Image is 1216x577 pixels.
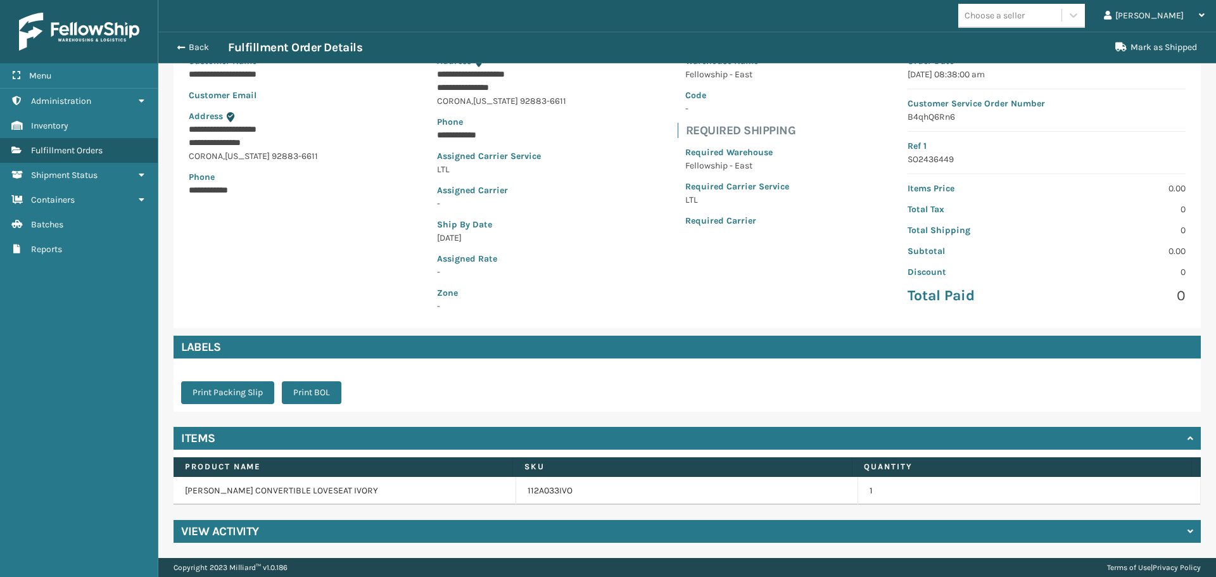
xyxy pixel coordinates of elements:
h4: View Activity [181,524,259,539]
button: Print Packing Slip [181,381,274,404]
a: 112A033IVO [528,485,573,497]
p: Required Carrier Service [685,180,789,193]
h3: Fulfillment Order Details [228,40,362,55]
p: LTL [437,163,566,176]
span: 92883-6611 [520,96,566,106]
td: [PERSON_NAME] CONVERTIBLE LOVESEAT IVORY [174,477,516,505]
p: SO2436449 [908,153,1186,166]
div: Choose a seller [965,9,1025,22]
p: Customer Email [189,89,318,102]
p: Fellowship - East [685,159,789,172]
p: Copyright 2023 Milliard™ v 1.0.186 [174,558,288,577]
p: Ship By Date [437,218,566,231]
p: Zone [437,286,566,300]
span: Inventory [31,120,68,131]
span: , [223,151,225,162]
p: Total Shipping [908,224,1039,237]
p: Items Price [908,182,1039,195]
p: B4qhQ6Rn6 [908,110,1186,124]
p: Assigned Carrier [437,184,566,197]
p: Customer Service Order Number [908,97,1186,110]
span: Fulfillment Orders [31,145,103,156]
p: Total Paid [908,286,1039,305]
p: 0.00 [1054,244,1186,258]
span: Containers [31,194,75,205]
p: Fellowship - East [685,68,789,81]
p: Assigned Carrier Service [437,149,566,163]
button: Print BOL [282,381,341,404]
img: logo [19,13,139,51]
td: 1 [858,477,1201,505]
p: Total Tax [908,203,1039,216]
p: 0 [1054,265,1186,279]
span: 92883-6611 [272,151,318,162]
p: Required Carrier [685,214,789,227]
span: [US_STATE] [225,151,270,162]
p: 0 [1054,224,1186,237]
span: Shipment Status [31,170,98,181]
div: | [1107,558,1201,577]
i: Mark as Shipped [1115,42,1127,51]
p: - [437,197,566,210]
p: [DATE] 08:38:00 am [908,68,1186,81]
a: Privacy Policy [1153,563,1201,572]
span: Batches [31,219,63,230]
p: Discount [908,265,1039,279]
span: Address [189,111,223,122]
p: - [437,265,566,279]
p: Code [685,89,789,102]
p: Assigned Rate [437,252,566,265]
p: [DATE] [437,231,566,244]
a: Terms of Use [1107,563,1151,572]
h4: Items [181,431,215,446]
p: Phone [437,115,566,129]
span: Reports [31,244,62,255]
button: Back [170,42,228,53]
p: Ref 1 [908,139,1186,153]
label: SKU [524,461,840,472]
p: Required Warehouse [685,146,789,159]
p: 0 [1054,286,1186,305]
label: Quantity [864,461,1180,472]
label: Product Name [185,461,501,472]
p: - [685,102,789,115]
span: Administration [31,96,91,106]
button: Mark as Shipped [1108,35,1205,60]
p: Phone [189,170,318,184]
p: LTL [685,193,789,206]
span: [US_STATE] [473,96,518,106]
h4: Labels [174,336,1201,358]
span: CORONA [437,96,471,106]
h4: Required Shipping [686,123,797,138]
p: 0.00 [1054,182,1186,195]
p: Subtotal [908,244,1039,258]
span: Menu [29,70,51,81]
p: 0 [1054,203,1186,216]
span: - [437,286,566,312]
span: CORONA [189,151,223,162]
span: , [471,96,473,106]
